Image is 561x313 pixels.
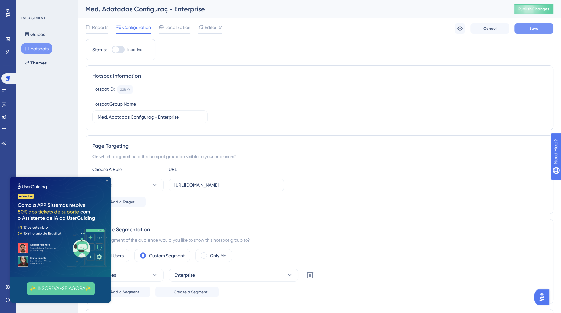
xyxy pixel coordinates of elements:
[98,113,202,121] input: Type your Hotspot Group Name here
[21,29,49,40] button: Guides
[92,23,108,31] span: Reports
[165,23,190,31] span: Localization
[107,252,124,260] label: All Users
[514,4,553,14] button: Publish Changes
[514,23,553,34] button: Save
[95,3,98,5] div: Close Preview
[92,85,115,94] div: Hotspot ID:
[92,179,164,191] button: equals
[174,271,195,279] span: Enterprise
[127,47,142,52] span: Inactive
[155,287,219,297] button: Create a Segment
[86,5,498,14] div: Med. Adotadas Configuraç - Enterprise
[529,26,538,31] span: Save
[92,166,164,173] div: Choose A Rule
[205,23,217,31] span: Editor
[21,43,52,54] button: Hotspots
[518,6,549,12] span: Publish Changes
[169,166,240,173] div: URL
[17,106,84,118] button: ✨ INSCREVA-SE AGORA✨
[210,252,226,260] label: Only Me
[470,23,509,34] button: Cancel
[92,46,107,53] div: Status:
[149,252,185,260] label: Custom Segment
[15,2,40,9] span: Need Help?
[169,269,298,282] button: Enterprise
[92,153,546,160] div: On which pages should the hotspot group be visible to your end users?
[92,226,546,234] div: Audience Segmentation
[120,87,130,92] div: 22879
[92,100,136,108] div: Hotspot Group Name
[92,269,164,282] button: matches
[122,23,151,31] span: Configuration
[534,287,553,307] iframe: UserGuiding AI Assistant Launcher
[92,197,146,207] button: Add a Target
[174,289,208,295] span: Create a Segment
[110,199,135,204] span: Add a Target
[174,181,279,189] input: yourwebsite.com/path
[21,57,51,69] button: Themes
[92,72,546,80] div: Hotspot Information
[483,26,497,31] span: Cancel
[92,236,546,244] div: Which segment of the audience would you like to show this hotspot group to?
[92,142,546,150] div: Page Targeting
[92,287,150,297] button: Add a Segment
[110,289,139,295] span: Add a Segment
[21,16,45,21] div: ENGAGEMENT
